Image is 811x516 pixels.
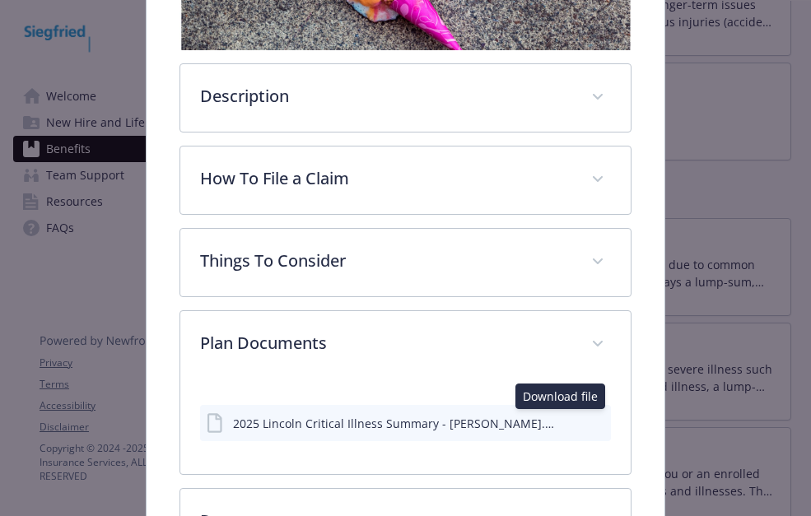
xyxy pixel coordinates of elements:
p: Description [200,84,571,109]
div: Plan Documents [180,311,630,379]
div: How To File a Claim [180,146,630,214]
div: Things To Consider [180,229,630,296]
button: download file [563,415,576,432]
div: 2025 Lincoln Critical Illness Summary - [PERSON_NAME].pdf [233,415,557,432]
button: preview file [590,415,604,432]
div: Plan Documents [180,379,630,474]
div: Description [180,64,630,132]
p: How To File a Claim [200,166,571,191]
div: Download file [515,384,605,409]
p: Things To Consider [200,249,571,273]
p: Plan Documents [200,331,571,356]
